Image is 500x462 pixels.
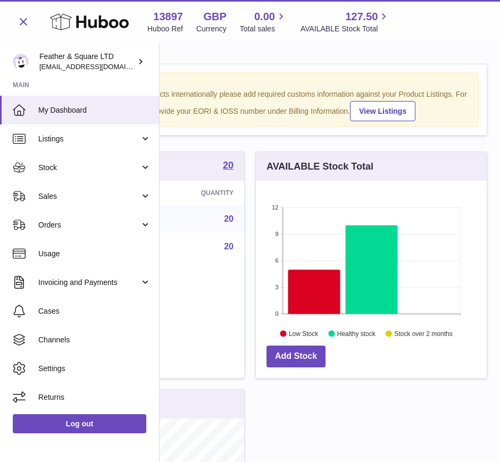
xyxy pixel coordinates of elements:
[275,231,278,237] text: 9
[13,414,146,433] a: Log out
[345,10,378,24] span: 127.50
[38,306,151,316] span: Cases
[38,392,151,402] span: Returns
[147,24,183,34] div: Huboo Ref
[138,181,244,205] th: Quantity
[203,10,226,24] strong: GBP
[39,62,156,71] span: [EMAIL_ADDRESS][DOMAIN_NAME]
[38,220,140,230] span: Orders
[254,10,275,24] span: 0.00
[38,278,140,288] span: Invoicing and Payments
[39,52,135,72] div: Feather & Square LTD
[38,163,140,173] span: Stock
[13,54,29,70] img: feathernsquare@gmail.com
[38,249,151,259] span: Usage
[240,10,287,34] a: 0.00 Total sales
[350,101,415,121] a: View Listings
[38,335,151,345] span: Channels
[275,284,278,290] text: 3
[337,330,376,338] text: Healthy stock
[38,105,151,115] span: My Dashboard
[224,214,234,223] a: 20
[289,330,319,338] text: Low Stock
[38,134,140,144] span: Listings
[301,24,390,34] span: AVAILABLE Stock Total
[272,204,278,211] text: 12
[196,24,227,34] div: Currency
[27,89,473,121] div: If you're planning on sending your products internationally please add required customs informati...
[224,242,234,251] a: 20
[266,160,373,173] h3: AVAILABLE Stock Total
[223,161,234,170] strong: 20
[27,78,473,88] strong: Notice
[38,191,140,201] span: Sales
[301,10,390,34] a: 127.50 AVAILABLE Stock Total
[394,330,452,338] text: Stock over 2 months
[266,346,326,367] a: Add Stock
[240,24,287,34] span: Total sales
[275,257,278,264] text: 6
[275,310,278,317] text: 0
[153,10,183,24] strong: 13897
[38,364,151,374] span: Settings
[223,161,234,172] a: 20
